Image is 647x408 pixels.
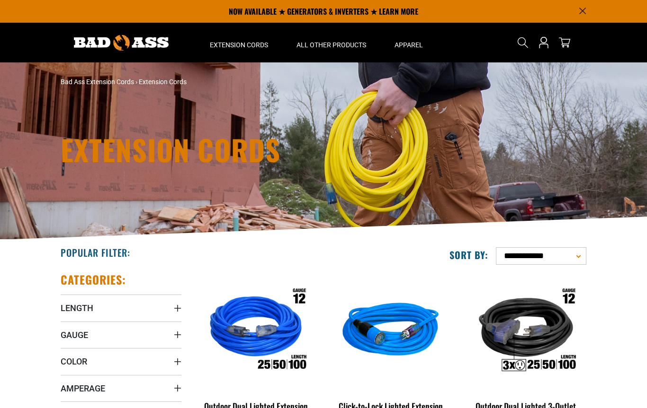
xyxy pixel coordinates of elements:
h2: Popular Filter: [61,246,130,259]
img: Outdoor Dual Lighted 3-Outlet Extension Cord w/ Safety CGM [466,277,585,386]
span: Gauge [61,330,88,340]
span: Extension Cords [139,78,187,86]
span: Amperage [61,383,105,394]
img: Outdoor Dual Lighted Extension Cord w/ Safety CGM [197,277,316,386]
span: Apparel [395,41,423,49]
summary: Extension Cords [196,23,282,62]
summary: Amperage [61,375,181,401]
span: Color [61,356,87,367]
summary: Apparel [380,23,437,62]
img: Bad Ass Extension Cords [74,35,169,51]
summary: Color [61,348,181,374]
h1: Extension Cords [61,135,406,164]
summary: Length [61,295,181,321]
summary: Gauge [61,321,181,348]
a: Bad Ass Extension Cords [61,78,134,86]
span: Length [61,303,93,313]
summary: Search [515,35,530,50]
span: › [135,78,137,86]
label: Sort by: [449,249,488,261]
span: Extension Cords [210,41,268,49]
span: All Other Products [297,41,366,49]
summary: All Other Products [282,23,380,62]
img: blue [331,277,450,386]
h2: Categories: [61,272,126,287]
nav: breadcrumbs [61,77,406,87]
